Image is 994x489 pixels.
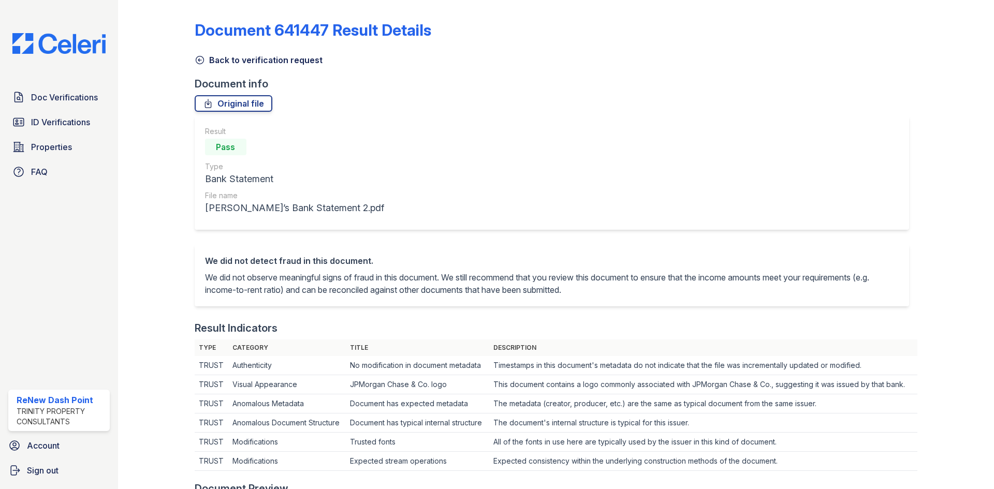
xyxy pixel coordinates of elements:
a: ID Verifications [8,112,110,132]
td: Trusted fonts [346,433,489,452]
td: Expected consistency within the underlying construction methods of the document. [489,452,917,471]
td: Document has typical internal structure [346,413,489,433]
td: Anomalous Metadata [228,394,346,413]
a: Doc Verifications [8,87,110,108]
td: All of the fonts in use here are typically used by the issuer in this kind of document. [489,433,917,452]
a: Properties [8,137,110,157]
td: Expected stream operations [346,452,489,471]
span: Doc Verifications [31,91,98,103]
a: Document 641447 Result Details [195,21,431,39]
span: FAQ [31,166,48,178]
td: This document contains a logo commonly associated with JPMorgan Chase & Co., suggesting it was is... [489,375,917,394]
a: Account [4,435,114,456]
td: JPMorgan Chase & Co. logo [346,375,489,394]
div: We did not detect fraud in this document. [205,255,899,267]
td: Anomalous Document Structure [228,413,346,433]
a: FAQ [8,161,110,182]
td: No modification in document metadata [346,356,489,375]
span: ID Verifications [31,116,90,128]
div: Type [205,161,384,172]
div: Result Indicators [195,321,277,335]
span: Properties [31,141,72,153]
div: [PERSON_NAME]’s Bank Statement 2.pdf [205,201,384,215]
a: Back to verification request [195,54,323,66]
img: CE_Logo_Blue-a8612792a0a2168367f1c8372b55b34899dd931a85d93a1a3d3e32e68fde9ad4.png [4,33,114,54]
th: Description [489,339,917,356]
td: The document's internal structure is typical for this issuer. [489,413,917,433]
th: Title [346,339,489,356]
a: Original file [195,95,272,112]
div: Bank Statement [205,172,384,186]
div: Result [205,126,384,137]
td: Authenticity [228,356,346,375]
p: We did not observe meaningful signs of fraud in this document. We still recommend that you review... [205,271,899,296]
td: TRUST [195,413,228,433]
td: The metadata (creator, producer, etc.) are the same as typical document from the same issuer. [489,394,917,413]
td: Document has expected metadata [346,394,489,413]
a: Sign out [4,460,114,481]
td: Visual Appearance [228,375,346,394]
td: TRUST [195,394,228,413]
td: Timestamps in this document's metadata do not indicate that the file was incrementally updated or... [489,356,917,375]
th: Type [195,339,228,356]
div: Pass [205,139,246,155]
div: Document info [195,77,917,91]
span: Sign out [27,464,59,477]
td: TRUST [195,433,228,452]
div: File name [205,190,384,201]
div: Trinity Property Consultants [17,406,106,427]
td: Modifications [228,433,346,452]
td: TRUST [195,452,228,471]
td: TRUST [195,356,228,375]
th: Category [228,339,346,356]
td: Modifications [228,452,346,471]
div: ReNew Dash Point [17,394,106,406]
td: TRUST [195,375,228,394]
span: Account [27,439,60,452]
